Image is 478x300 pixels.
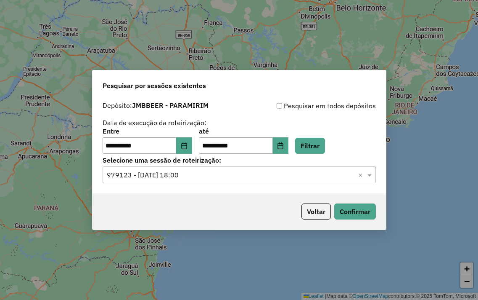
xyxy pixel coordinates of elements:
[103,118,206,128] label: Data de execução da roteirização:
[199,126,288,136] label: até
[301,204,331,220] button: Voltar
[103,100,209,110] label: Depósito:
[358,170,365,180] span: Clear all
[239,101,376,111] div: Pesquisar em todos depósitos
[273,137,289,154] button: Choose Date
[176,137,192,154] button: Choose Date
[103,126,192,136] label: Entre
[334,204,376,220] button: Confirmar
[103,155,376,165] label: Selecione uma sessão de roteirização:
[295,138,325,154] button: Filtrar
[103,80,206,91] span: Pesquisar por sessões existentes
[132,101,209,110] strong: JMBBEER - PARAMIRIM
